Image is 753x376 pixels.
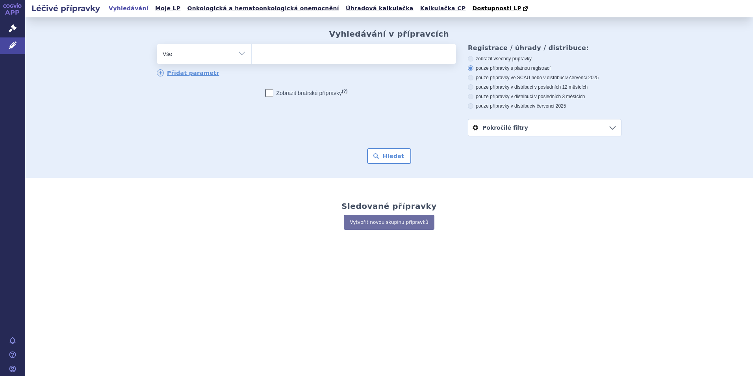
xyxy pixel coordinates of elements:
span: Dostupnosti LP [472,5,521,11]
a: Moje LP [153,3,183,14]
label: zobrazit všechny přípravky [468,56,621,62]
label: pouze přípravky v distribuci v posledních 12 měsících [468,84,621,90]
h2: Vyhledávání v přípravcích [329,29,449,39]
h2: Sledované přípravky [341,201,437,211]
a: Vytvořit novou skupinu přípravků [344,215,434,230]
label: pouze přípravky s platnou registrací [468,65,621,71]
span: v červenci 2025 [566,75,599,80]
button: Hledat [367,148,412,164]
label: Zobrazit bratrské přípravky [265,89,348,97]
a: Dostupnosti LP [470,3,532,14]
label: pouze přípravky ve SCAU nebo v distribuci [468,74,621,81]
abbr: (?) [342,89,347,94]
a: Pokročilé filtry [468,119,621,136]
a: Onkologická a hematoonkologická onemocnění [185,3,341,14]
a: Kalkulačka CP [418,3,468,14]
a: Vyhledávání [106,3,151,14]
label: pouze přípravky v distribuci v posledních 3 měsících [468,93,621,100]
span: v červenci 2025 [533,103,566,109]
label: pouze přípravky v distribuci [468,103,621,109]
h2: Léčivé přípravky [25,3,106,14]
a: Úhradová kalkulačka [343,3,416,14]
a: Přidat parametr [157,69,219,76]
h3: Registrace / úhrady / distribuce: [468,44,621,52]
